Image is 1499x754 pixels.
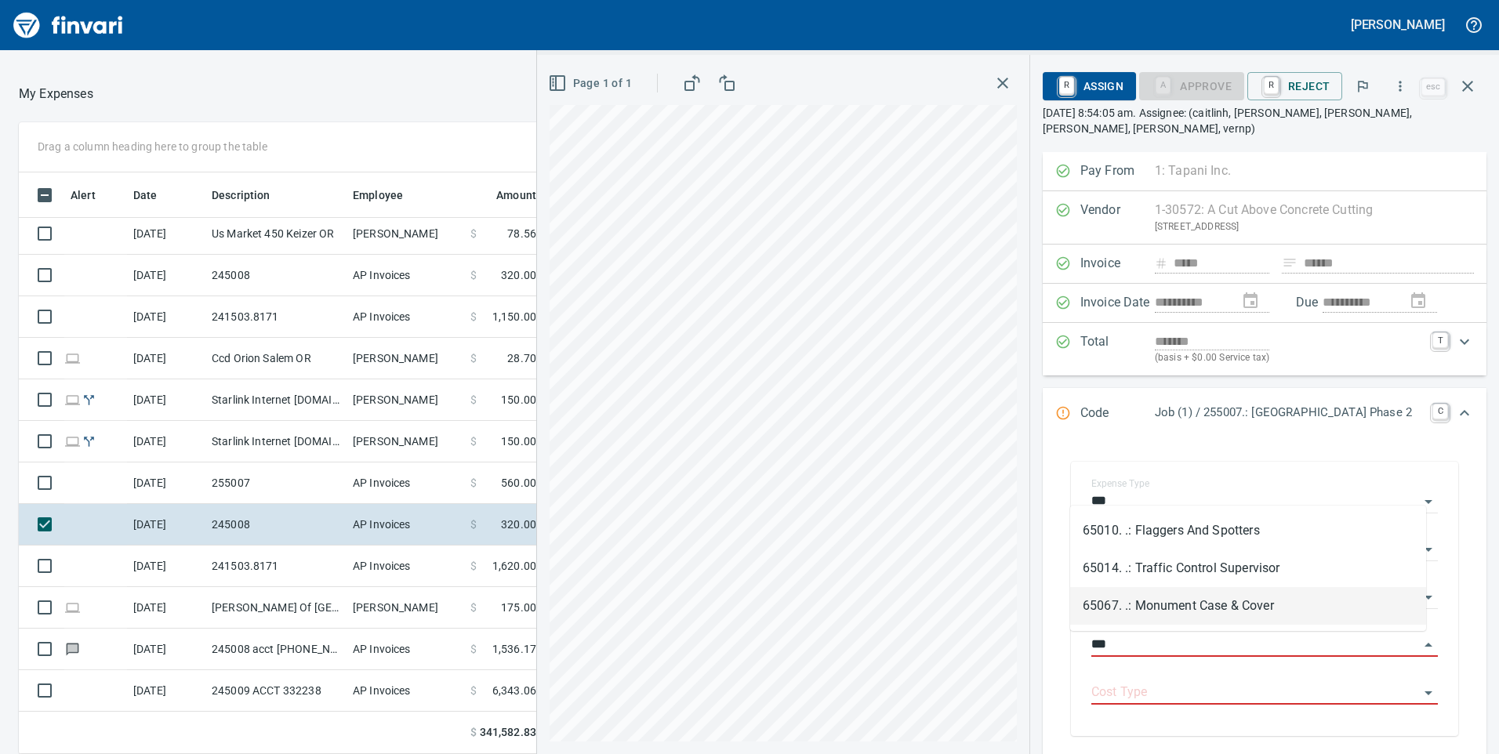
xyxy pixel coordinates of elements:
[71,186,116,205] span: Alert
[71,186,96,205] span: Alert
[127,504,205,546] td: [DATE]
[507,350,536,366] span: 28.70
[1432,404,1448,419] a: C
[347,629,464,670] td: AP Invoices
[470,433,477,449] span: $
[64,436,81,446] span: Online transaction
[81,394,97,404] span: Split transaction
[1345,69,1380,103] button: Flag
[19,85,93,103] p: My Expenses
[205,421,347,462] td: Starlink Internet [DOMAIN_NAME] CA - Willow
[1139,78,1244,92] div: Job Phase required
[127,670,205,712] td: [DATE]
[133,186,178,205] span: Date
[470,350,477,366] span: $
[1155,350,1423,366] p: (basis + $0.00 Service tax)
[9,6,127,44] img: Finvari
[470,724,477,741] span: $
[205,462,347,504] td: 255007
[507,226,536,241] span: 78.56
[127,546,205,587] td: [DATE]
[1043,323,1486,375] div: Expand
[1043,388,1486,440] div: Expand
[212,186,291,205] span: Description
[127,421,205,462] td: [DATE]
[127,462,205,504] td: [DATE]
[476,186,536,205] span: Amount
[501,433,536,449] span: 150.00
[1432,332,1448,348] a: T
[551,74,632,93] span: Page 1 of 1
[64,353,81,363] span: Online transaction
[64,643,81,654] span: Has messages
[496,186,536,205] span: Amount
[1080,332,1155,366] p: Total
[347,379,464,421] td: [PERSON_NAME]
[501,600,536,615] span: 175.00
[347,670,464,712] td: AP Invoices
[1417,538,1439,560] button: Open
[127,296,205,338] td: [DATE]
[81,436,97,446] span: Split transaction
[205,546,347,587] td: 241503.8171
[212,186,270,205] span: Description
[1260,73,1330,100] span: Reject
[127,629,205,670] td: [DATE]
[127,255,205,296] td: [DATE]
[205,379,347,421] td: Starlink Internet [DOMAIN_NAME] CA - [PERSON_NAME]
[1383,69,1417,103] button: More
[492,558,536,574] span: 1,620.00
[1347,13,1449,37] button: [PERSON_NAME]
[470,641,477,657] span: $
[470,517,477,532] span: $
[1043,72,1136,100] button: RAssign
[64,602,81,612] span: Online transaction
[480,724,536,741] span: 341,582.83
[205,670,347,712] td: 245009 ACCT 332238
[470,475,477,491] span: $
[1417,634,1439,656] button: Close
[353,186,403,205] span: Employee
[1070,587,1426,625] li: 65067. .: Monument Case & Cover
[205,255,347,296] td: 245008
[470,683,477,698] span: $
[19,85,93,103] nav: breadcrumb
[470,600,477,615] span: $
[347,462,464,504] td: AP Invoices
[347,338,464,379] td: [PERSON_NAME]
[347,296,464,338] td: AP Invoices
[1247,72,1342,100] button: RReject
[492,641,536,657] span: 1,536.17
[1417,491,1439,513] button: Open
[347,504,464,546] td: AP Invoices
[501,392,536,408] span: 150.00
[470,309,477,324] span: $
[347,546,464,587] td: AP Invoices
[347,421,464,462] td: [PERSON_NAME]
[501,267,536,283] span: 320.00
[1059,77,1074,94] a: R
[1043,105,1486,136] p: [DATE] 8:54:05 am. Assignee: (caitlinh, [PERSON_NAME], [PERSON_NAME], [PERSON_NAME], [PERSON_NAME...
[1091,479,1149,488] label: Expense Type
[1264,77,1279,94] a: R
[205,587,347,629] td: [PERSON_NAME] Of [GEOGRAPHIC_DATA] [GEOGRAPHIC_DATA]
[38,139,267,154] p: Drag a column heading here to group the table
[470,226,477,241] span: $
[205,296,347,338] td: 241503.8171
[1417,586,1439,608] button: Open
[1155,404,1423,422] p: Job (1) / 255007.: [GEOGRAPHIC_DATA] Phase 2
[1417,682,1439,704] button: Open
[1055,73,1123,100] span: Assign
[133,186,158,205] span: Date
[127,338,205,379] td: [DATE]
[127,379,205,421] td: [DATE]
[1421,78,1445,96] a: esc
[470,558,477,574] span: $
[347,587,464,629] td: [PERSON_NAME]
[64,394,81,404] span: Online transaction
[353,186,423,205] span: Employee
[1080,404,1155,424] p: Code
[127,587,205,629] td: [DATE]
[492,309,536,324] span: 1,150.00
